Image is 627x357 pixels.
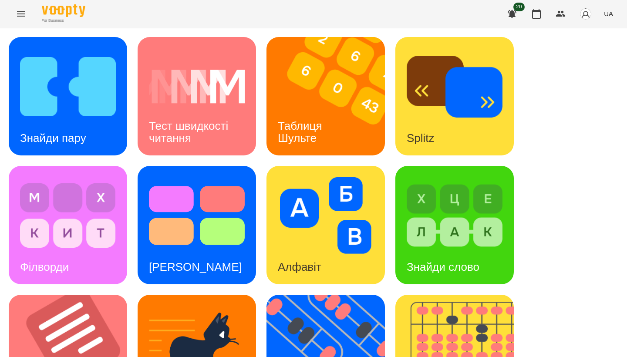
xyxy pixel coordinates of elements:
[138,166,256,284] a: Тест Струпа[PERSON_NAME]
[600,6,617,22] button: UA
[10,3,31,24] button: Menu
[266,37,385,155] a: Таблиця ШультеТаблиця Шульте
[149,119,231,144] h3: Тест швидкості читання
[9,166,127,284] a: ФілвордиФілворди
[149,48,245,125] img: Тест швидкості читання
[9,37,127,155] a: Знайди паруЗнайди пару
[20,48,116,125] img: Знайди пару
[149,177,245,254] img: Тест Струпа
[278,119,325,144] h3: Таблиця Шульте
[20,260,69,273] h3: Філворди
[278,260,321,273] h3: Алфавіт
[407,48,502,125] img: Splitz
[407,260,479,273] h3: Знайди слово
[138,37,256,155] a: Тест швидкості читанняТест швидкості читання
[266,166,385,284] a: АлфавітАлфавіт
[407,131,435,145] h3: Splitz
[604,9,613,18] span: UA
[149,260,242,273] h3: [PERSON_NAME]
[278,177,374,254] img: Алфавіт
[580,8,592,20] img: avatar_s.png
[407,177,502,254] img: Знайди слово
[395,37,514,155] a: SplitzSplitz
[42,18,85,24] span: For Business
[395,166,514,284] a: Знайди словоЗнайди слово
[513,3,525,11] span: 20
[20,177,116,254] img: Філворди
[42,4,85,17] img: Voopty Logo
[20,131,86,145] h3: Знайди пару
[266,37,396,155] img: Таблиця Шульте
